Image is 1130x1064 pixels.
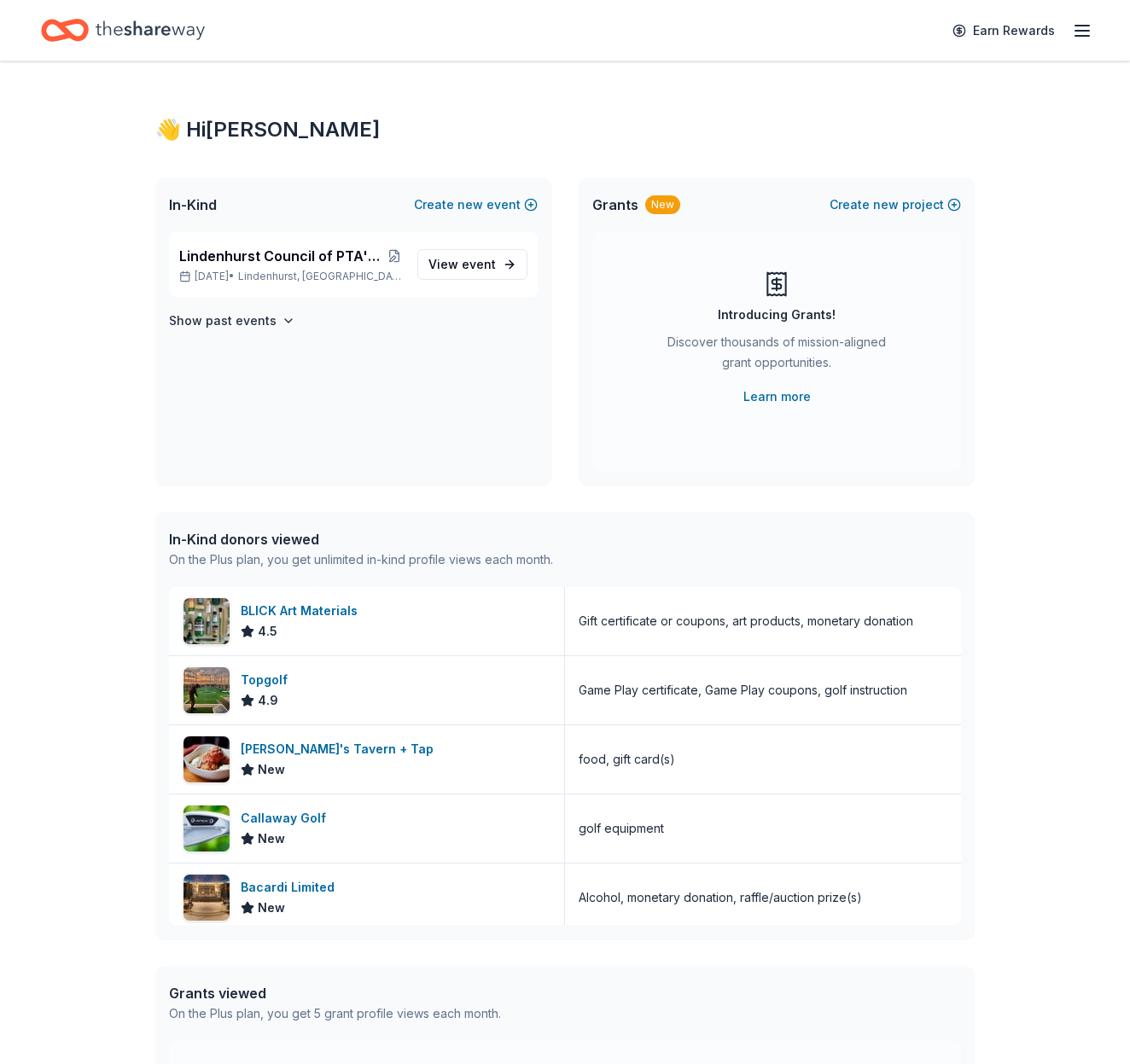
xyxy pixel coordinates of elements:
[179,270,404,283] p: [DATE] •
[169,983,501,1003] div: Grants viewed
[830,195,961,215] button: Createnewproject
[183,598,230,644] img: Image for BLICK Art Materials
[258,621,277,642] span: 4.5
[743,387,811,407] a: Learn more
[241,601,364,621] div: BLICK Art Materials
[645,195,680,214] div: New
[592,195,638,215] span: Grants
[183,805,230,852] img: Image for Callaway Golf
[241,739,440,759] div: [PERSON_NAME]'s Tavern + Tap
[462,257,496,271] span: event
[155,116,975,143] div: 👋 Hi [PERSON_NAME]
[169,311,295,331] button: Show past events
[183,736,230,782] img: Image for Tommy's Tavern + Tap
[258,759,285,780] span: New
[169,1003,501,1024] div: On the Plus plan, you get 5 grant profile views each month.
[258,690,278,711] span: 4.9
[258,898,285,918] span: New
[241,670,294,690] div: Topgolf
[457,195,483,215] span: new
[428,254,496,275] span: View
[579,680,907,701] div: Game Play certificate, Game Play coupons, golf instruction
[942,15,1065,46] a: Earn Rewards
[414,195,538,215] button: Createnewevent
[579,887,862,908] div: Alcohol, monetary donation, raffle/auction prize(s)
[873,195,899,215] span: new
[179,246,386,266] span: Lindenhurst Council of PTA's "Bright Futures" Fundraiser
[661,332,893,380] div: Discover thousands of mission-aligned grant opportunities.
[241,877,341,898] div: Bacardi Limited
[169,549,553,570] div: On the Plus plan, you get unlimited in-kind profile views each month.
[169,311,277,331] h4: Show past events
[238,270,404,283] span: Lindenhurst, [GEOGRAPHIC_DATA]
[169,529,553,549] div: In-Kind donors viewed
[183,667,230,713] img: Image for Topgolf
[718,305,836,325] div: Introducing Grants!
[579,611,913,631] div: Gift certificate or coupons, art products, monetary donation
[241,808,333,829] div: Callaway Golf
[579,749,675,770] div: food, gift card(s)
[579,818,664,839] div: golf equipment
[183,875,230,921] img: Image for Bacardi Limited
[258,829,285,849] span: New
[417,249,527,280] a: View event
[41,10,205,50] a: Home
[169,195,217,215] span: In-Kind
